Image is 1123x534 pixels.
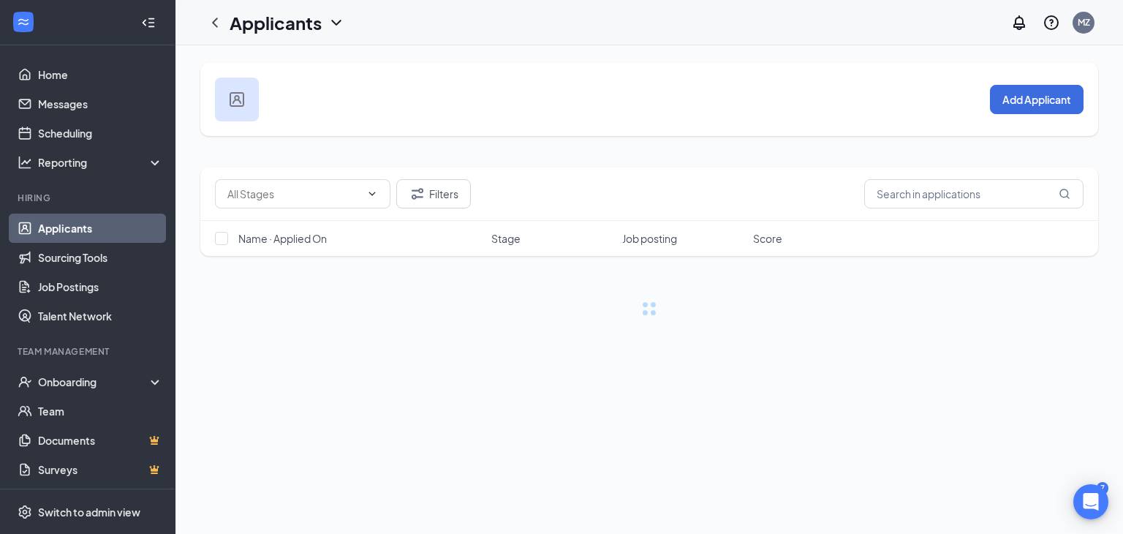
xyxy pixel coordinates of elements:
a: Messages [38,89,163,119]
a: Applicants [38,214,163,243]
a: Talent Network [38,301,163,331]
div: Open Intercom Messenger [1073,484,1108,519]
div: Switch to admin view [38,505,140,519]
div: Onboarding [38,375,151,389]
span: Score [753,231,782,246]
a: DocumentsCrown [38,426,163,455]
div: Team Management [18,345,160,358]
svg: WorkstreamLogo [16,15,31,29]
a: Home [38,60,163,89]
a: Scheduling [38,119,163,148]
svg: Collapse [141,15,156,30]
svg: Settings [18,505,32,519]
a: SurveysCrown [38,455,163,484]
svg: ChevronLeft [206,14,224,31]
svg: UserCheck [18,375,32,389]
div: Reporting [38,155,164,170]
img: user icon [230,92,244,107]
svg: QuestionInfo [1043,14,1060,31]
h1: Applicants [230,10,322,35]
button: Filter Filters [396,179,471,208]
svg: MagnifyingGlass [1059,188,1070,200]
div: MZ [1078,16,1090,29]
a: Team [38,396,163,426]
input: Search in applications [864,179,1084,208]
span: Job posting [622,231,677,246]
svg: Filter [409,185,426,203]
svg: Notifications [1010,14,1028,31]
svg: Analysis [18,155,32,170]
span: Name · Applied On [238,231,327,246]
svg: ChevronDown [366,188,378,200]
div: Hiring [18,192,160,204]
div: 7 [1097,482,1108,494]
span: Stage [491,231,521,246]
a: Sourcing Tools [38,243,163,272]
button: Add Applicant [990,85,1084,114]
a: Job Postings [38,272,163,301]
input: All Stages [227,186,360,202]
svg: ChevronDown [328,14,345,31]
